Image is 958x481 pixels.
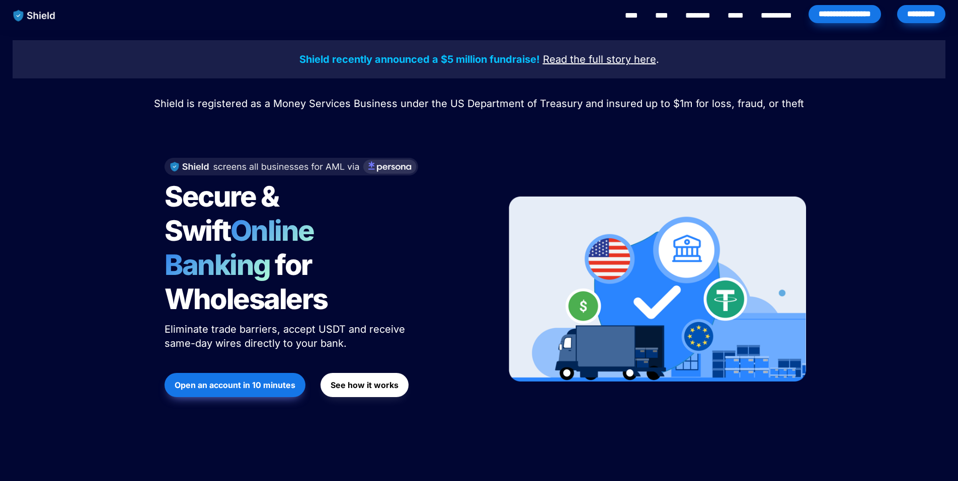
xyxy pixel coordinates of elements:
span: Eliminate trade barriers, accept USDT and receive same-day wires directly to your bank. [165,323,408,349]
span: for Wholesalers [165,248,328,316]
button: See how it works [321,373,409,397]
a: Read the full story [543,55,631,65]
a: here [634,55,656,65]
span: Shield is registered as a Money Services Business under the US Department of Treasury and insured... [154,98,804,110]
strong: See how it works [331,380,398,390]
strong: Open an account in 10 minutes [175,380,295,390]
a: Open an account in 10 minutes [165,368,305,402]
a: See how it works [321,368,409,402]
strong: Shield recently announced a $5 million fundraise! [299,53,540,65]
u: Read the full story [543,53,631,65]
button: Open an account in 10 minutes [165,373,305,397]
u: here [634,53,656,65]
span: . [656,53,659,65]
img: website logo [9,5,60,26]
span: Secure & Swift [165,179,283,248]
span: Online Banking [165,214,324,282]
